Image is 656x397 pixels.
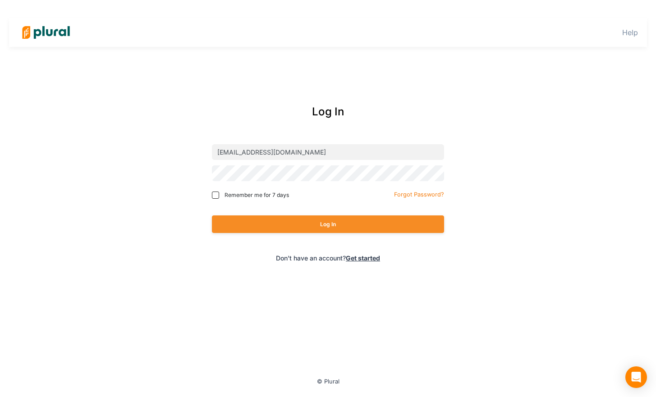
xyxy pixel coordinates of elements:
a: Help [622,28,638,37]
a: Get started [346,254,380,262]
small: © Plural [317,378,339,385]
span: Remember me for 7 days [225,191,289,199]
div: Open Intercom Messenger [625,366,647,388]
div: Don't have an account? [173,253,483,263]
img: Logo for Plural [14,17,78,48]
a: Forgot Password? [394,189,444,198]
small: Forgot Password? [394,191,444,198]
button: Log In [212,215,444,233]
div: Log In [173,104,483,120]
input: Remember me for 7 days [212,192,219,199]
input: Email address [212,144,444,160]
